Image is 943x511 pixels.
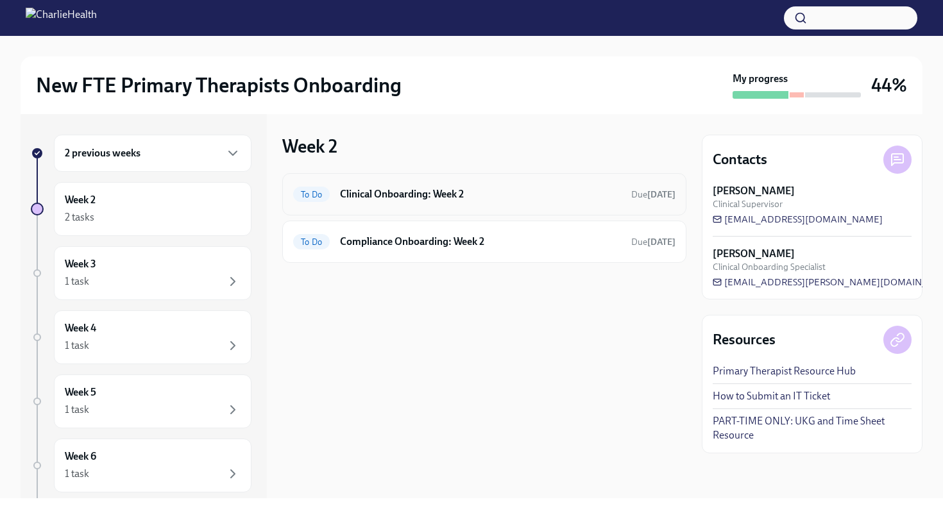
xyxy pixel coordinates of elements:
[631,188,675,201] span: September 20th, 2025 07:00
[647,237,675,247] strong: [DATE]
[631,236,675,248] span: September 20th, 2025 07:00
[631,237,675,247] span: Due
[293,190,330,199] span: To Do
[871,74,907,97] h3: 44%
[631,189,675,200] span: Due
[65,146,140,160] h6: 2 previous weeks
[31,310,251,364] a: Week 41 task
[713,389,830,403] a: How to Submit an IT Ticket
[713,364,856,378] a: Primary Therapist Resource Hub
[713,184,795,198] strong: [PERSON_NAME]
[65,385,96,399] h6: Week 5
[65,193,96,207] h6: Week 2
[36,72,402,98] h2: New FTE Primary Therapists Onboarding
[31,439,251,492] a: Week 61 task
[293,184,675,205] a: To DoClinical Onboarding: Week 2Due[DATE]
[293,231,675,252] a: To DoCompliance Onboarding: Week 2Due[DATE]
[340,187,621,201] h6: Clinical Onboarding: Week 2
[713,198,783,210] span: Clinical Supervisor
[647,189,675,200] strong: [DATE]
[65,210,94,224] div: 2 tasks
[26,8,97,28] img: CharlieHealth
[65,403,89,417] div: 1 task
[65,274,89,289] div: 1 task
[713,414,912,442] a: PART-TIME ONLY: UKG and Time Sheet Resource
[54,135,251,172] div: 2 previous weeks
[282,135,337,158] h3: Week 2
[293,237,330,247] span: To Do
[65,257,96,271] h6: Week 3
[31,182,251,236] a: Week 22 tasks
[713,261,826,273] span: Clinical Onboarding Specialist
[65,449,96,464] h6: Week 6
[713,330,776,349] h4: Resources
[340,235,621,249] h6: Compliance Onboarding: Week 2
[713,213,883,226] a: [EMAIL_ADDRESS][DOMAIN_NAME]
[65,339,89,353] div: 1 task
[65,467,89,481] div: 1 task
[713,247,795,261] strong: [PERSON_NAME]
[31,246,251,300] a: Week 31 task
[713,150,767,169] h4: Contacts
[31,374,251,428] a: Week 51 task
[65,321,96,335] h6: Week 4
[733,72,788,86] strong: My progress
